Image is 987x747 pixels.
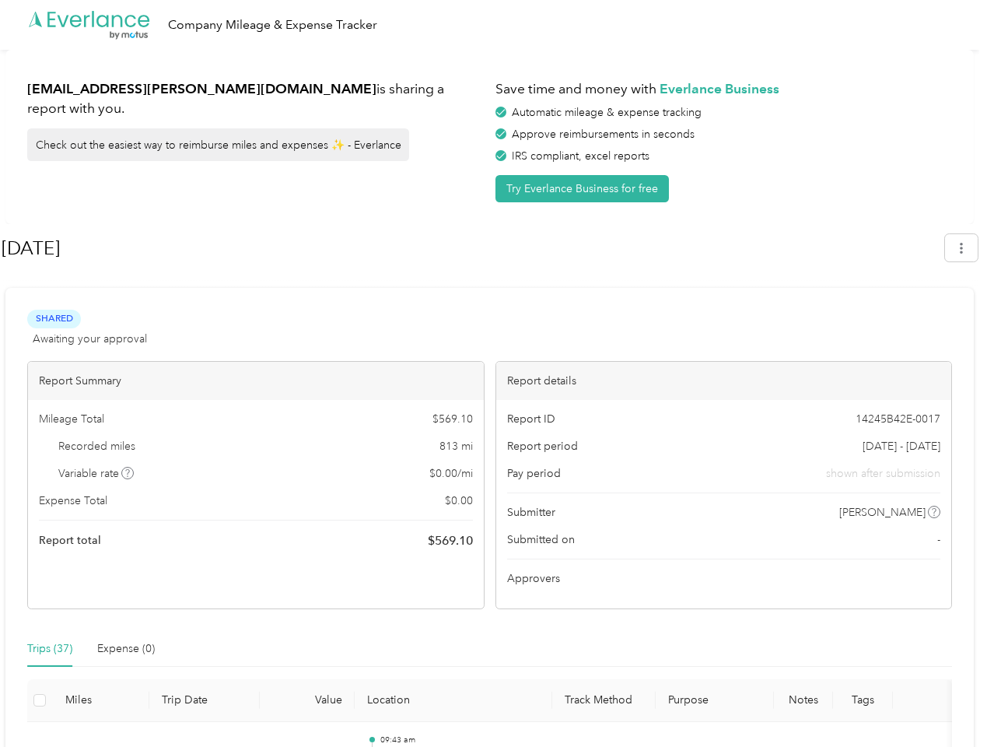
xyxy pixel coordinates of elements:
[496,362,952,400] div: Report details
[439,438,473,454] span: 813 mi
[507,411,555,427] span: Report ID
[826,465,940,482] span: shown after submission
[774,679,833,722] th: Notes
[380,735,541,745] p: 09:43 am
[656,679,775,722] th: Purpose
[507,465,561,482] span: Pay period
[432,411,473,427] span: $ 569.10
[445,493,473,509] span: $ 0.00
[507,438,578,454] span: Report period
[27,80,376,96] strong: [EMAIL_ADDRESS][PERSON_NAME][DOMAIN_NAME]
[27,79,485,117] h1: is sharing a report with you.
[507,531,575,548] span: Submitted on
[937,531,940,548] span: -
[507,570,560,587] span: Approvers
[355,679,552,722] th: Location
[863,438,940,454] span: [DATE] - [DATE]
[39,493,107,509] span: Expense Total
[833,679,892,722] th: Tags
[39,411,104,427] span: Mileage Total
[495,79,953,99] h1: Save time and money with
[512,128,695,141] span: Approve reimbursements in seconds
[168,16,377,35] div: Company Mileage & Expense Tracker
[428,531,473,550] span: $ 569.10
[856,411,940,427] span: 14245B42E-0017
[839,504,926,521] span: [PERSON_NAME]
[660,80,779,96] strong: Everlance Business
[27,128,409,161] div: Check out the easiest way to reimburse miles and expenses ✨ - Everlance
[53,679,149,722] th: Miles
[97,640,155,658] div: Expense (0)
[33,331,147,347] span: Awaiting your approval
[2,230,934,267] h1: September 2025
[58,438,135,454] span: Recorded miles
[507,504,555,521] span: Submitter
[552,679,655,722] th: Track Method
[27,640,72,658] div: Trips (37)
[512,149,649,163] span: IRS compliant, excel reports
[260,679,355,722] th: Value
[149,679,260,722] th: Trip Date
[39,532,101,549] span: Report total
[58,465,135,482] span: Variable rate
[512,106,702,119] span: Automatic mileage & expense tracking
[429,465,473,482] span: $ 0.00 / mi
[495,175,669,202] button: Try Everlance Business for free
[28,362,484,400] div: Report Summary
[27,310,81,328] span: Shared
